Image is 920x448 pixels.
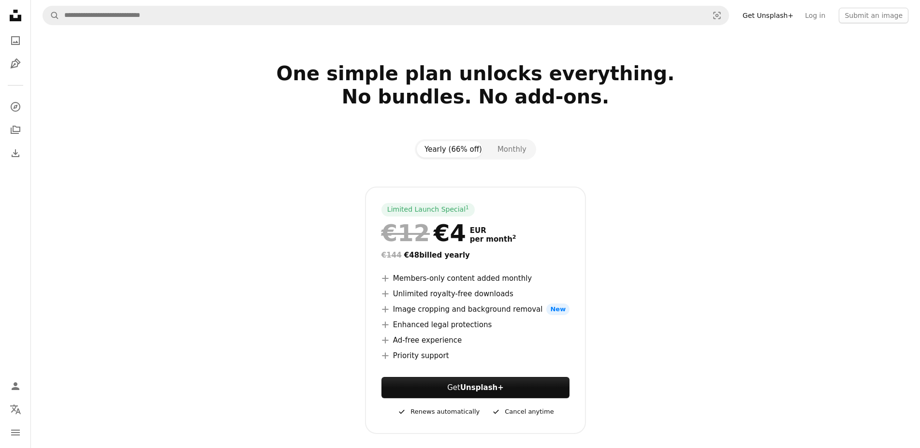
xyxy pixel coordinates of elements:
[6,6,25,27] a: Home — Unsplash
[546,303,570,315] span: New
[381,273,570,284] li: Members-only content added monthly
[470,235,516,244] span: per month
[381,220,466,246] div: €4
[466,204,469,210] sup: 1
[6,400,25,419] button: Language
[737,8,799,23] a: Get Unsplash+
[6,376,25,396] a: Log in / Sign up
[490,141,534,158] button: Monthly
[705,6,729,25] button: Visual search
[6,144,25,163] a: Download History
[839,8,908,23] button: Submit an image
[43,6,59,25] button: Search Unsplash
[381,350,570,361] li: Priority support
[381,303,570,315] li: Image cropping and background removal
[381,220,430,246] span: €12
[381,288,570,300] li: Unlimited royalty-free downloads
[381,377,570,398] button: GetUnsplash+
[381,203,475,217] div: Limited Launch Special
[511,235,518,244] a: 2
[6,31,25,50] a: Photos
[6,97,25,116] a: Explore
[381,249,570,261] div: €48 billed yearly
[397,406,480,418] div: Renews automatically
[460,383,504,392] strong: Unsplash+
[799,8,831,23] a: Log in
[6,54,25,73] a: Illustrations
[491,406,554,418] div: Cancel anytime
[417,141,490,158] button: Yearly (66% off)
[381,334,570,346] li: Ad-free experience
[381,251,402,260] span: €144
[512,234,516,240] sup: 2
[6,120,25,140] a: Collections
[470,226,516,235] span: EUR
[464,205,471,215] a: 1
[6,423,25,442] button: Menu
[381,319,570,331] li: Enhanced legal protections
[43,6,729,25] form: Find visuals sitewide
[164,62,787,131] h2: One simple plan unlocks everything. No bundles. No add-ons.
